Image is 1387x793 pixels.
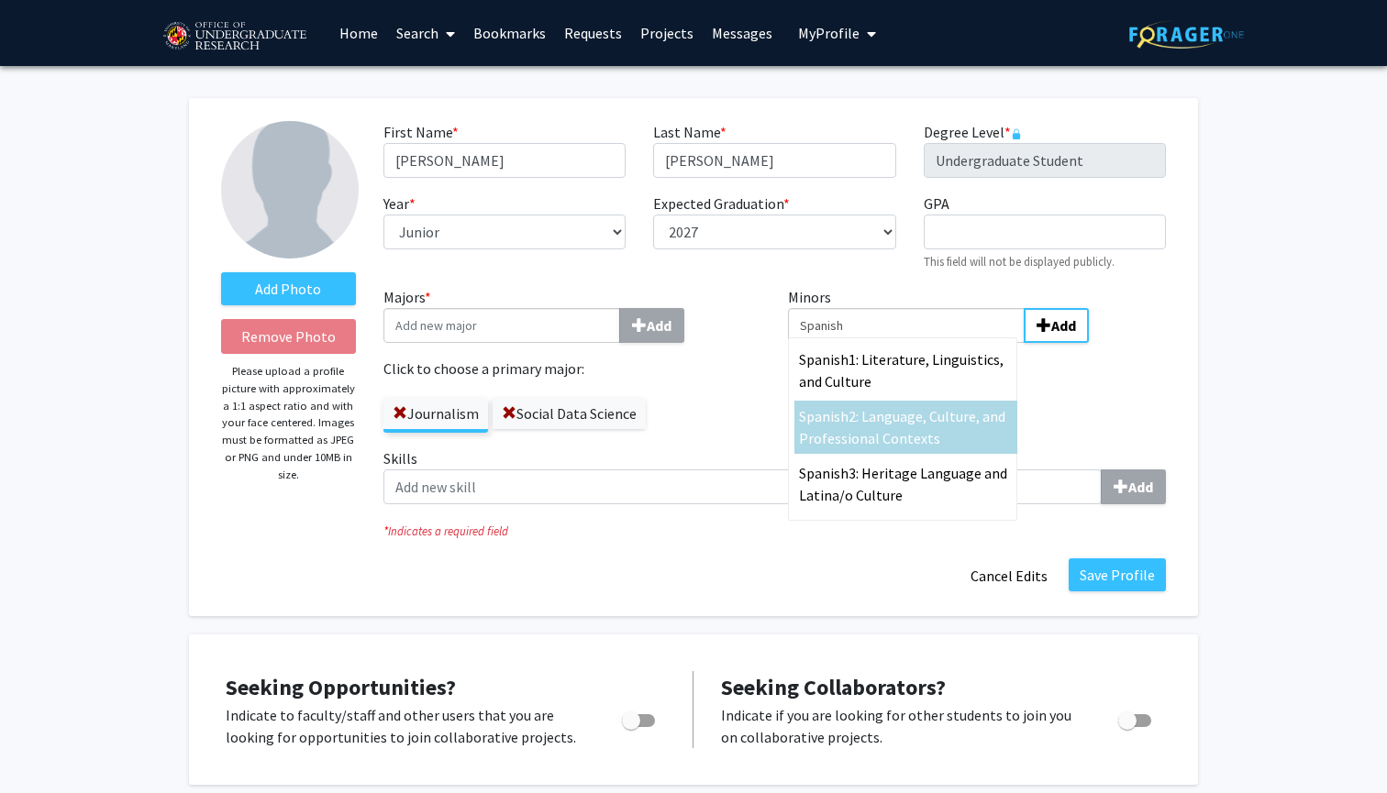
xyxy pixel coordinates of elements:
iframe: Chat [14,710,78,779]
img: Profile Picture [221,121,359,259]
button: Cancel Edits [959,558,1060,593]
span: Spanish [799,464,849,482]
button: Save Profile [1069,558,1166,591]
input: SkillsAdd [383,469,1102,504]
label: AddProfile Picture [221,272,356,305]
label: Minors [788,286,1166,343]
button: Remove Photo [221,319,356,354]
span: 2: Language, Culture, and Professional Contexts [799,407,1005,447]
b: Add [1128,478,1153,496]
a: Projects [631,1,703,65]
button: Majors* [619,308,684,343]
button: MinorsSpanish1: Literature, Linguistics, and CultureSpanish2: Language, Culture, and Professional... [1024,308,1089,343]
label: Social Data Science [493,398,646,429]
label: GPA [924,193,949,215]
label: Last Name [653,121,727,143]
label: Degree Level [924,121,1022,143]
span: Seeking Opportunities? [226,673,456,701]
b: Add [647,316,671,335]
label: Year [383,193,416,215]
a: Search [387,1,464,65]
i: Indicates a required field [383,523,1166,540]
span: My Profile [798,24,860,42]
p: Indicate if you are looking for other students to join you on collaborative projects. [721,704,1083,748]
a: Messages [703,1,782,65]
p: Indicate to faculty/staff and other users that you are looking for opportunities to join collabor... [226,704,587,748]
label: Skills [383,447,1166,504]
span: Seeking Collaborators? [721,673,946,701]
div: Toggle [615,704,665,732]
b: Add [1051,316,1076,335]
span: 1: Literature, Linguistics, and Culture [799,350,1004,391]
p: Please upload a profile picture with approximately a 1:1 aspect ratio and with your face centered... [221,363,356,483]
small: This field will not be displayed publicly. [924,254,1115,269]
label: Click to choose a primary major: [383,358,761,380]
span: 3: Heritage Language and Latina/o Culture [799,464,1007,504]
input: MinorsSpanish1: Literature, Linguistics, and CultureSpanish2: Language, Culture, and Professional... [788,308,1025,343]
a: Home [330,1,387,65]
button: Skills [1101,469,1166,504]
span: Spanish [799,350,849,369]
a: Bookmarks [464,1,555,65]
label: Expected Graduation [653,193,790,215]
img: University of Maryland Logo [157,14,312,60]
div: Toggle [1111,704,1161,732]
input: Majors*Add [383,308,620,343]
svg: This information is provided and automatically updated by University of Maryland and is not edita... [1011,128,1022,139]
label: First Name [383,121,459,143]
label: Journalism [383,398,488,429]
img: ForagerOne Logo [1129,20,1244,49]
span: Spanish [799,407,849,425]
label: Majors [383,286,761,343]
a: Requests [555,1,631,65]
